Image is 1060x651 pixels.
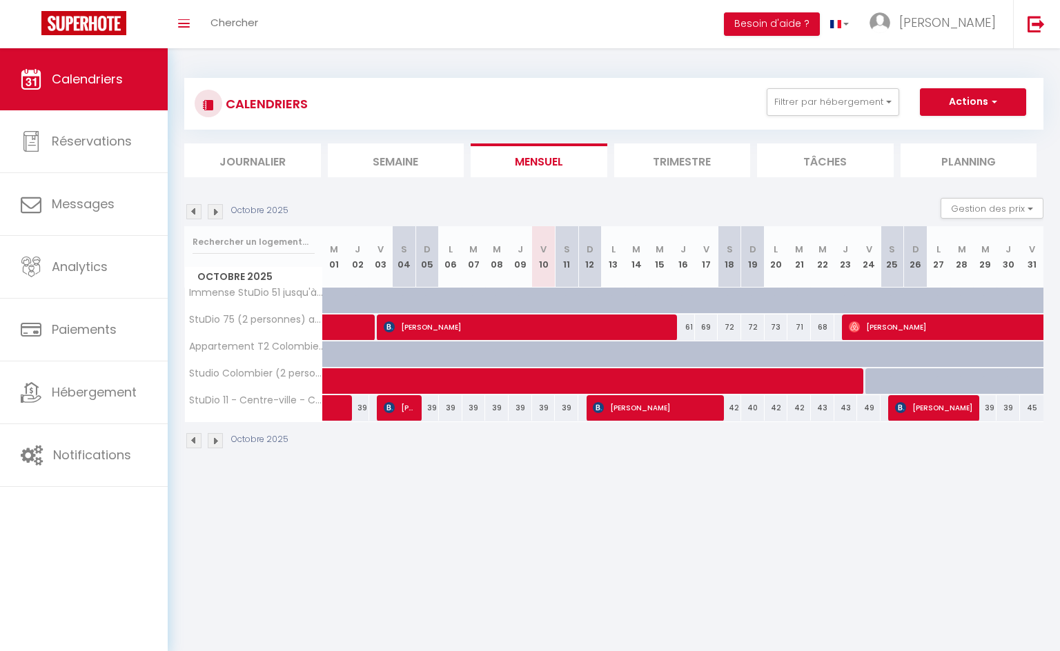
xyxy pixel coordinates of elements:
div: 39 [555,395,578,421]
h3: CALENDRIERS [222,88,308,119]
span: [PERSON_NAME] [384,314,673,340]
th: 22 [811,226,834,288]
th: 23 [834,226,858,288]
button: Gestion des prix [941,198,1043,219]
div: 43 [834,395,858,421]
abbr: V [540,243,547,256]
span: Notifications [53,446,131,463]
abbr: D [749,243,756,256]
abbr: J [355,243,360,256]
div: 73 [765,314,788,340]
div: 71 [787,314,811,340]
th: 29 [974,226,997,288]
th: 03 [369,226,393,288]
th: 13 [602,226,625,288]
th: 31 [1020,226,1043,288]
div: 45 [1020,395,1043,421]
th: 06 [439,226,462,288]
abbr: M [656,243,664,256]
th: 02 [346,226,369,288]
span: Paiements [52,321,117,338]
th: 24 [857,226,881,288]
th: 18 [718,226,741,288]
button: Besoin d'aide ? [724,12,820,36]
th: 14 [625,226,648,288]
th: 16 [671,226,695,288]
abbr: S [564,243,570,256]
th: 05 [415,226,439,288]
abbr: V [866,243,872,256]
span: Octobre 2025 [185,267,322,287]
th: 11 [555,226,578,288]
button: Filtrer par hébergement [767,88,899,116]
abbr: D [424,243,431,256]
abbr: M [493,243,501,256]
abbr: S [401,243,407,256]
div: 68 [811,314,834,340]
div: 39 [439,395,462,421]
th: 01 [323,226,346,288]
abbr: D [912,243,919,256]
span: Studio Colombier (2 personnes) avec vue sur mer [187,368,325,379]
span: Hébergement [52,383,137,401]
div: 39 [997,395,1020,421]
th: 10 [532,226,556,288]
img: ... [870,12,890,33]
span: [PERSON_NAME] [593,394,718,421]
abbr: M [795,243,803,256]
div: 49 [857,395,881,421]
div: 39 [974,395,997,421]
li: Semaine [328,143,464,177]
div: 42 [787,395,811,421]
span: Calendriers [52,70,123,88]
span: Chercher [210,15,258,30]
li: Mensuel [471,143,607,177]
th: 28 [950,226,974,288]
span: Réservations [52,132,132,150]
div: 39 [415,395,439,421]
abbr: S [727,243,733,256]
li: Trimestre [614,143,751,177]
abbr: D [587,243,593,256]
div: 39 [485,395,509,421]
div: 39 [509,395,532,421]
span: [PERSON_NAME] [384,394,415,421]
abbr: M [958,243,966,256]
img: Super Booking [41,11,126,35]
img: logout [1028,15,1045,32]
div: 40 [741,395,765,421]
th: 08 [485,226,509,288]
th: 26 [904,226,927,288]
abbr: L [449,243,453,256]
li: Tâches [757,143,894,177]
th: 27 [927,226,950,288]
th: 12 [578,226,602,288]
p: Octobre 2025 [231,433,288,446]
th: 17 [695,226,718,288]
span: Immense StuDio 51 jusqu'à 4 personnes avec vue mer [187,288,325,298]
abbr: M [330,243,338,256]
abbr: L [774,243,778,256]
p: Octobre 2025 [231,204,288,217]
div: 39 [532,395,556,421]
div: 69 [695,314,718,340]
li: Journalier [184,143,321,177]
abbr: M [818,243,827,256]
abbr: V [377,243,384,256]
abbr: J [518,243,523,256]
li: Planning [901,143,1037,177]
span: Messages [52,195,115,212]
abbr: J [680,243,686,256]
div: 43 [811,395,834,421]
abbr: L [611,243,616,256]
div: 42 [718,395,741,421]
abbr: V [1029,243,1035,256]
abbr: J [1005,243,1011,256]
span: [PERSON_NAME] [895,394,973,421]
button: Actions [920,88,1026,116]
abbr: J [843,243,848,256]
span: Appartement T2 Colombier pour 5 personnes vue mer [187,341,325,352]
abbr: M [469,243,478,256]
div: 61 [671,314,695,340]
div: 72 [718,314,741,340]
